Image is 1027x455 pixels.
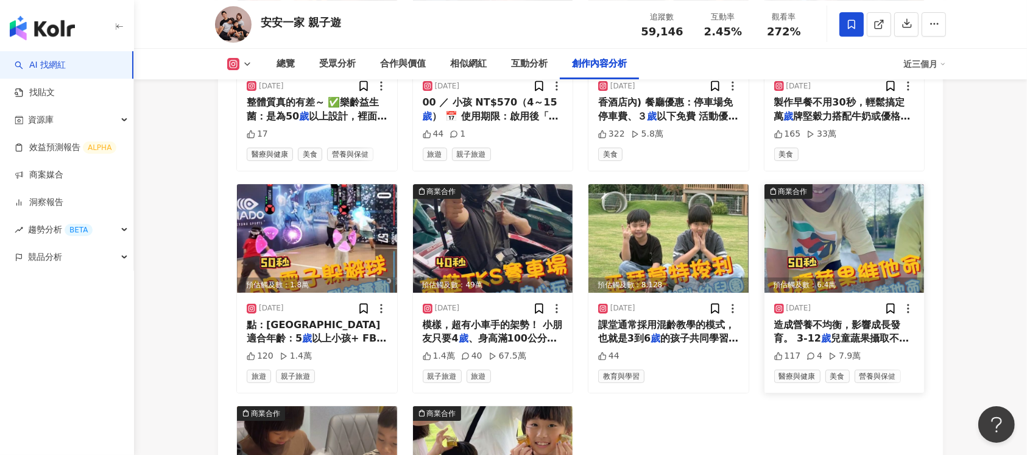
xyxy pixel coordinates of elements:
div: 互動分析 [511,57,548,71]
div: [DATE] [786,303,811,313]
span: 以上小孩+ FB: 樂酷比 IG: [247,332,386,357]
mark: 歲 [647,110,657,122]
div: post-image商業合作預估觸及數：6.4萬 [764,184,925,293]
div: 預估觸及數：6.4萬 [764,278,925,293]
div: 創作內容分析 [572,57,627,71]
span: 造成營養不均衡，影響成長發育。 3-12 [774,319,901,344]
div: 165 [774,128,801,140]
div: 商業合作 [427,407,456,420]
span: 牌堅穀力搭配牛奶或優格，就是快速又營養的早餐。 小孩愛吃，爸媽健身後也能即時補充能量。 超省時間，讓全家都能從容出門。 絕對是早餐、宵夜、點心的最佳首選哦。 結合多種穀物與堅果，經低溫烘焙製成，... [774,110,914,272]
span: 親子旅遊 [423,370,462,383]
div: 安安一家 親子遊 [261,15,341,30]
div: 近三個月 [903,54,946,74]
span: 點：[GEOGRAPHIC_DATA] 適合年齡：5 [247,319,380,344]
iframe: Help Scout Beacon - Open [978,406,1015,443]
span: 旅遊 [247,370,271,383]
div: 合作與價值 [380,57,426,71]
mark: 歲 [423,110,432,122]
span: 美食 [825,370,850,383]
div: 總覽 [277,57,295,71]
span: 的孩子共同學習。在這樣的環境中，年長的 [598,332,738,357]
a: 找貼文 [15,87,55,99]
span: 以上設計，裡面有10種複合益生菌＋19 [247,110,387,135]
div: [DATE] [786,81,811,91]
span: 醫療與健康 [774,370,821,383]
span: 親子旅遊 [452,148,491,161]
div: BETA [65,224,93,236]
div: 5.8萬 [631,128,663,140]
div: 322 [598,128,625,140]
span: rise [15,226,23,234]
div: 觀看率 [761,11,807,23]
div: 追蹤數 [639,11,685,23]
div: 40 [461,350,482,362]
span: 模樣，超有小車手的架勢！ 小朋友只要4 [423,319,563,344]
img: post-image [764,184,925,293]
div: 1.4萬 [280,350,312,362]
span: 美食 [298,148,322,161]
span: 製作早餐不用30秒，輕鬆搞定 萬 [774,96,905,121]
mark: 歲 [651,332,660,344]
div: 120 [247,350,274,362]
div: 4 [806,350,822,362]
div: post-image預估觸及數：1.8萬 [237,184,397,293]
span: 美食 [598,148,623,161]
span: 課堂通常採用混齡教學的模式，也就是3到6 [598,319,735,344]
a: 效益預測報告ALPHA [15,142,116,154]
mark: 歲 [302,332,312,344]
span: 美食 [774,148,799,161]
span: 59,146 [641,25,683,38]
span: 整體質真的有差～ ✅樂齡益生菌：是為50 [247,96,379,121]
img: post-image [237,184,397,293]
div: [DATE] [259,81,284,91]
div: 互動率 [700,11,746,23]
span: 親子旅遊 [276,370,315,383]
mark: 歲 [784,110,794,122]
div: 受眾分析 [319,57,356,71]
span: 兒童蔬果攝取不足，維生素礦物質嚴重缺乏 [774,332,909,357]
div: 44 [423,128,444,140]
div: 1 [450,128,465,140]
div: post-image預估觸及數：8,128 [588,184,749,293]
span: 旅遊 [467,370,491,383]
div: 1.4萬 [423,350,455,362]
div: 預估觸及數：8,128 [588,278,749,293]
div: 7.9萬 [828,350,861,362]
div: 商業合作 [778,185,808,198]
div: 預估觸及數：1.8萬 [237,278,397,293]
div: 商業合作 [251,407,280,420]
div: 44 [598,350,619,362]
span: ） 📅 使用期限：啟用後「連續14日 [423,110,559,135]
div: [DATE] [610,303,635,313]
div: 67.5萬 [489,350,526,362]
div: [DATE] [435,81,460,91]
div: 商業合作 [427,185,456,198]
img: post-image [413,184,573,293]
span: 營養與保健 [327,148,373,161]
span: 272% [767,26,801,38]
mark: 歲 [299,110,309,122]
span: 教育與學習 [598,370,644,383]
span: 營養與保健 [855,370,901,383]
div: [DATE] [259,303,284,313]
span: 趨勢分析 [28,216,93,243]
div: [DATE] [610,81,635,91]
span: 、身高滿100公分就可以玩，還能預約報 [423,332,557,357]
span: 以下免費 活動優惠： 5月份平日一到四 [598,110,738,135]
span: 00 ／ 小孩 NT$570（4～15 [423,96,557,108]
span: 醫療與健康 [247,148,293,161]
img: KOL Avatar [215,6,252,43]
img: post-image [588,184,749,293]
span: 2.45% [704,26,742,38]
a: 洞察報告 [15,196,63,209]
div: post-image商業合作預估觸及數：49萬 [413,184,573,293]
img: logo [10,16,75,40]
div: 117 [774,350,801,362]
mark: 歲 [821,332,831,344]
div: 17 [247,128,268,140]
a: 商案媒合 [15,169,63,181]
a: searchAI 找網紅 [15,59,66,71]
div: [DATE] [435,303,460,313]
span: 競品分析 [28,243,62,271]
mark: 歲 [459,332,468,344]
